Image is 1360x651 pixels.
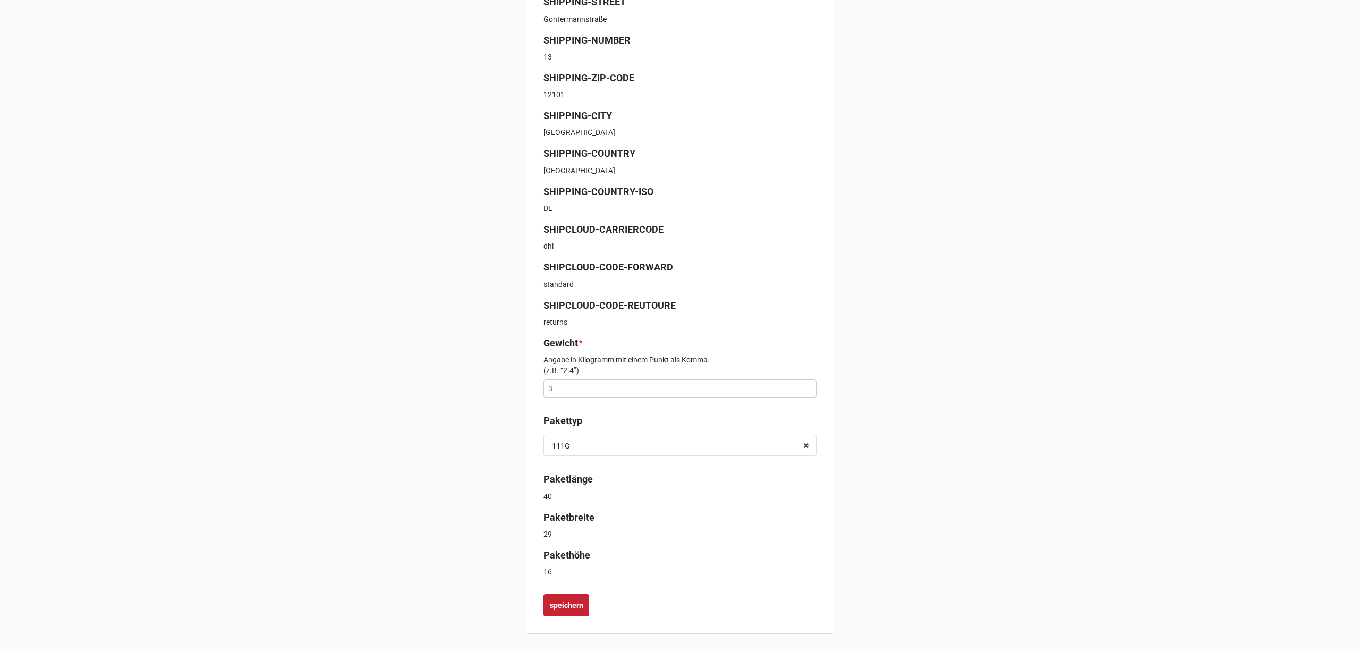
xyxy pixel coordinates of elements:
[543,354,817,376] p: Angabe in Kilogramm mit einem Punkt als Komma. (z.B. “2.4”)
[543,241,817,251] p: dhl
[543,594,589,616] button: speichern
[543,72,634,83] b: SHIPPING-ZIP-CODE
[543,567,817,577] p: 16
[552,442,570,450] div: 111G
[543,52,817,62] p: 13
[543,14,817,24] p: Gontermannstraße
[543,317,817,327] p: returns
[543,186,653,197] b: SHIPPING-COUNTRY-ISO
[543,279,817,290] p: standard
[543,512,594,523] b: Paketbreite
[543,474,593,485] b: Paketlänge
[543,89,817,100] p: 12101
[543,336,578,351] label: Gewicht
[543,529,817,539] p: 29
[550,600,583,611] b: speichern
[543,148,635,159] b: SHIPPING-COUNTRY
[543,300,676,311] b: SHIPCLOUD-CODE-REUTOURE
[543,165,817,176] p: [GEOGRAPHIC_DATA]
[543,203,817,214] p: DE
[543,127,817,138] p: [GEOGRAPHIC_DATA]
[543,413,582,428] label: Pakettyp
[543,261,673,273] b: SHIPCLOUD-CODE-FORWARD
[543,224,664,235] b: SHIPCLOUD-CARRIERCODE
[543,491,817,502] p: 40
[543,549,590,561] b: Pakethöhe
[543,110,612,121] b: SHIPPING-CITY
[543,35,631,46] b: SHIPPING-NUMBER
